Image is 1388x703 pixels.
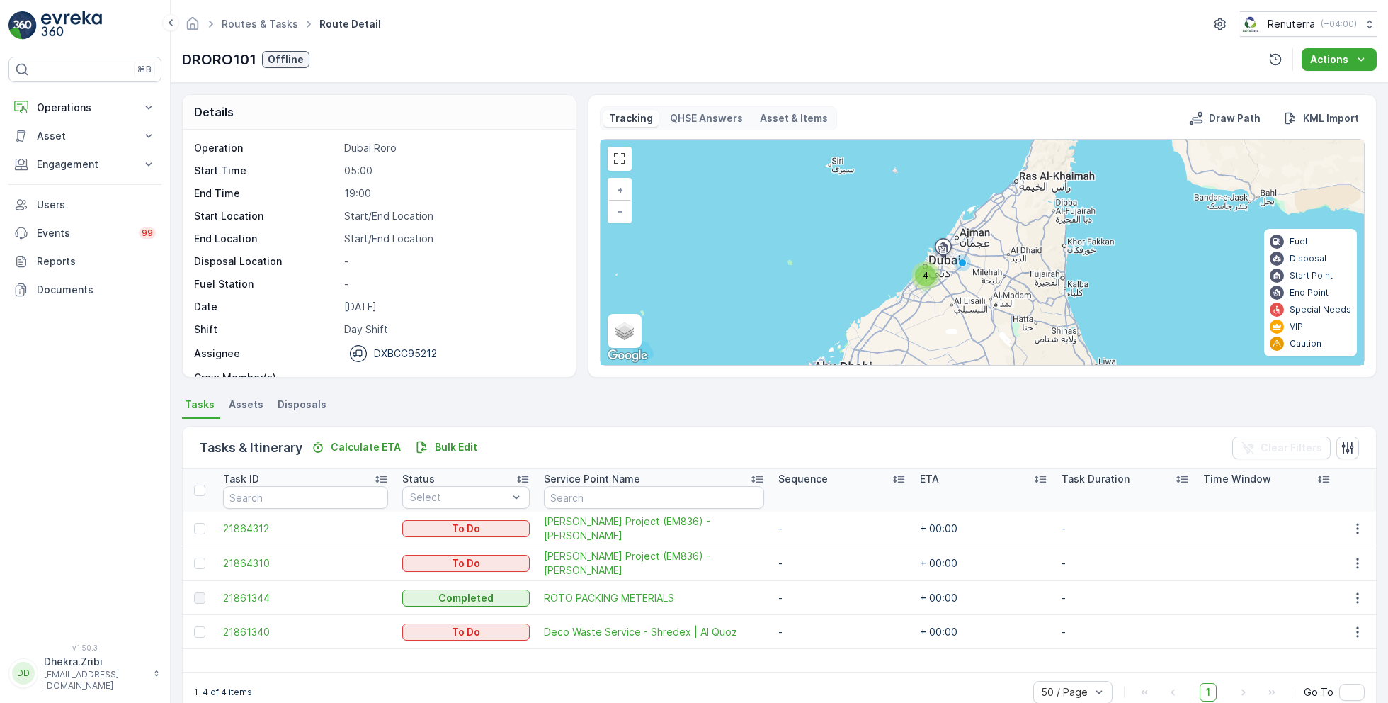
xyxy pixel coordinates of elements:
p: Calculate ETA [331,440,401,454]
a: Wade Adams Project (EM836) - Nad Al Sheba [544,549,764,578]
span: Assets [229,398,263,412]
p: 99 [142,227,153,239]
td: + 00:00 [913,546,1054,581]
p: Disposal Location [194,254,339,269]
span: + [617,184,623,196]
p: - [344,254,561,269]
a: 21861340 [223,625,388,639]
p: Users [37,198,156,212]
td: - [771,512,913,546]
td: - [771,546,913,581]
button: To Do [402,555,530,572]
button: Bulk Edit [409,439,483,456]
td: - [1054,546,1196,581]
a: ROTO PACKING METERIALS [544,591,764,605]
td: - [771,615,913,649]
p: DXBCC95212 [374,347,437,361]
p: End Point [1290,287,1329,298]
a: Layers [609,315,640,347]
a: Reports [8,247,161,276]
a: Zoom In [609,179,630,201]
p: Disposal [1290,253,1326,264]
button: To Do [402,624,530,641]
p: Details [194,103,234,120]
p: Start/End Location [344,209,561,223]
p: Start Location [194,209,339,223]
p: [DATE] [344,300,561,314]
p: Task ID [223,472,259,486]
p: 19:00 [344,186,561,201]
p: Start Time [194,164,339,178]
p: Start Point [1290,270,1333,281]
a: View Fullscreen [609,148,630,169]
button: Operations [8,94,161,122]
p: Operations [37,101,133,115]
td: - [1054,615,1196,649]
span: [PERSON_NAME] Project (EM836) - [PERSON_NAME] [544,514,764,543]
p: - [344,371,561,385]
div: DD [12,662,35,685]
p: Select [410,490,508,505]
span: Disposals [278,398,326,412]
span: v 1.50.3 [8,643,161,652]
span: Tasks [185,398,215,412]
a: Events99 [8,219,161,247]
button: Clear Filters [1232,437,1331,459]
img: Screenshot_2024-07-26_at_13.33.01.png [1240,16,1262,32]
div: Toggle Row Selected [194,592,205,604]
p: End Time [194,186,339,201]
div: Toggle Row Selected [194,523,205,534]
p: Special Needs [1290,304,1351,315]
p: Fuel Station [194,277,339,291]
button: Actions [1302,48,1377,71]
div: 4 [911,261,940,290]
a: 21861344 [223,591,388,605]
button: Renuterra(+04:00) [1240,11,1377,37]
p: To Do [452,625,480,639]
p: KML Import [1303,111,1359,125]
img: logo [8,11,37,40]
p: Tasks & Itinerary [200,438,302,458]
div: 0 [601,140,1364,365]
span: Route Detail [317,17,384,31]
p: Tracking [609,111,653,125]
td: - [771,581,913,615]
button: KML Import [1278,110,1365,127]
a: Routes & Tasks [222,18,298,30]
a: Open this area in Google Maps (opens a new window) [604,347,651,365]
p: ⌘B [137,64,152,75]
p: Engagement [37,157,133,171]
input: Search [544,486,764,509]
p: Day Shift [344,322,561,337]
td: + 00:00 [913,581,1054,615]
a: Users [8,191,161,219]
p: Clear Filters [1261,441,1322,455]
a: Documents [8,276,161,304]
p: 05:00 [344,164,561,178]
p: Renuterra [1268,17,1315,31]
p: Actions [1310,52,1348,67]
p: Events [37,226,130,240]
button: Draw Path [1183,110,1266,127]
p: To Do [452,556,480,570]
button: Offline [262,51,309,68]
p: Fuel [1290,236,1307,247]
div: Toggle Row Selected [194,558,205,569]
a: Homepage [185,21,200,33]
p: Asset & Items [760,111,828,125]
p: Start/End Location [344,232,561,246]
p: Asset [37,129,133,143]
p: Time Window [1203,472,1271,486]
p: 1-4 of 4 items [194,687,252,698]
p: End Location [194,232,339,246]
a: Zoom Out [609,201,630,222]
button: To Do [402,520,530,537]
p: [EMAIL_ADDRESS][DOMAIN_NAME] [44,669,146,692]
p: Dhekra.Zribi [44,655,146,669]
button: Engagement [8,150,161,179]
p: Dubai Roro [344,141,561,155]
span: Go To [1304,685,1333,699]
